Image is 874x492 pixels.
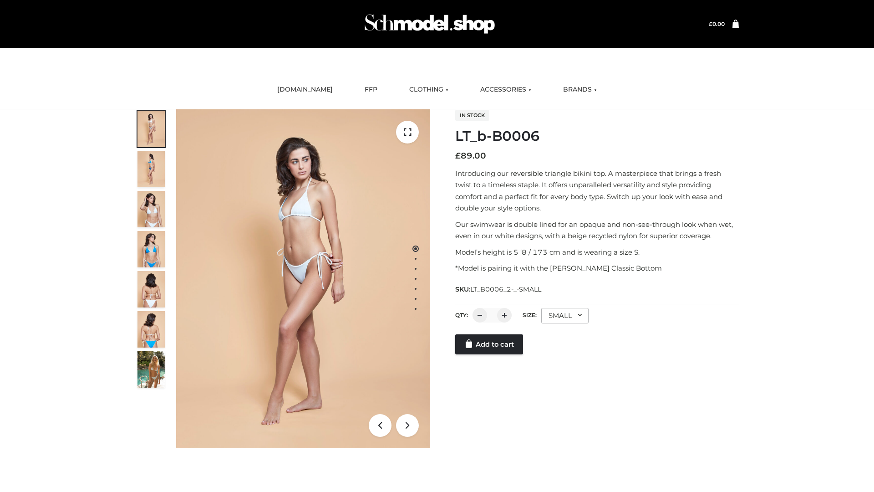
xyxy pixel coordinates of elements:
p: Introducing our reversible triangle bikini top. A masterpiece that brings a fresh twist to a time... [455,168,739,214]
img: ArielClassicBikiniTop_CloudNine_AzureSky_OW114ECO_1-scaled.jpg [137,111,165,147]
div: SMALL [541,308,589,323]
a: ACCESSORIES [473,80,538,100]
a: BRANDS [556,80,604,100]
a: Add to cart [455,334,523,354]
span: SKU: [455,284,542,295]
img: Arieltop_CloudNine_AzureSky2.jpg [137,351,165,388]
img: ArielClassicBikiniTop_CloudNine_AzureSky_OW114ECO_2-scaled.jpg [137,151,165,187]
a: FFP [358,80,384,100]
span: £ [709,20,712,27]
img: ArielClassicBikiniTop_CloudNine_AzureSky_OW114ECO_3-scaled.jpg [137,191,165,227]
a: CLOTHING [402,80,455,100]
h1: LT_b-B0006 [455,128,739,144]
img: ArielClassicBikiniTop_CloudNine_AzureSky_OW114ECO_8-scaled.jpg [137,311,165,348]
p: *Model is pairing it with the [PERSON_NAME] Classic Bottom [455,262,739,274]
span: LT_B0006_2-_-SMALL [470,285,541,293]
bdi: 89.00 [455,151,486,161]
img: ArielClassicBikiniTop_CloudNine_AzureSky_OW114ECO_4-scaled.jpg [137,231,165,267]
span: In stock [455,110,489,121]
p: Our swimwear is double lined for an opaque and non-see-through look when wet, even in our white d... [455,219,739,242]
img: ArielClassicBikiniTop_CloudNine_AzureSky_OW114ECO_7-scaled.jpg [137,271,165,307]
img: Schmodel Admin 964 [361,6,498,42]
bdi: 0.00 [709,20,725,27]
a: [DOMAIN_NAME] [270,80,340,100]
label: QTY: [455,312,468,318]
label: Size: [523,312,537,318]
p: Model’s height is 5 ‘8 / 173 cm and is wearing a size S. [455,246,739,258]
img: ArielClassicBikiniTop_CloudNine_AzureSky_OW114ECO_1 [176,109,430,448]
span: £ [455,151,461,161]
a: £0.00 [709,20,725,27]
